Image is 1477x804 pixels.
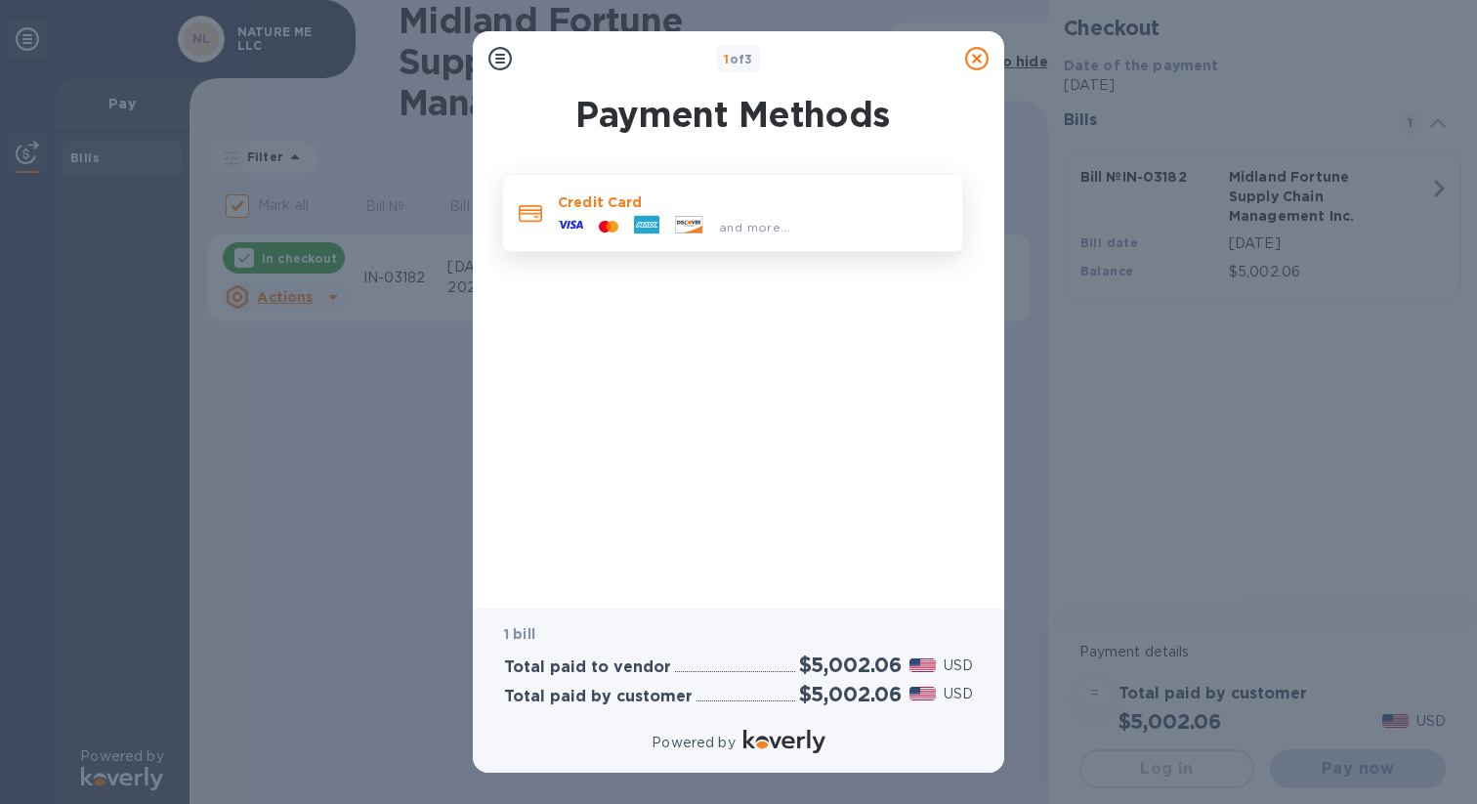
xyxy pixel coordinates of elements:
[719,220,790,234] span: and more...
[504,658,671,677] h3: Total paid to vendor
[944,656,973,676] p: USD
[558,192,947,212] p: Credit Card
[909,658,936,672] img: USD
[504,626,535,642] b: 1 bill
[799,653,902,677] h2: $5,002.06
[743,730,825,753] img: Logo
[724,52,753,66] b: of 3
[799,682,902,706] h2: $5,002.06
[724,52,729,66] span: 1
[498,94,967,135] h1: Payment Methods
[944,684,973,704] p: USD
[909,687,936,700] img: USD
[652,733,735,753] p: Powered by
[504,688,693,706] h3: Total paid by customer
